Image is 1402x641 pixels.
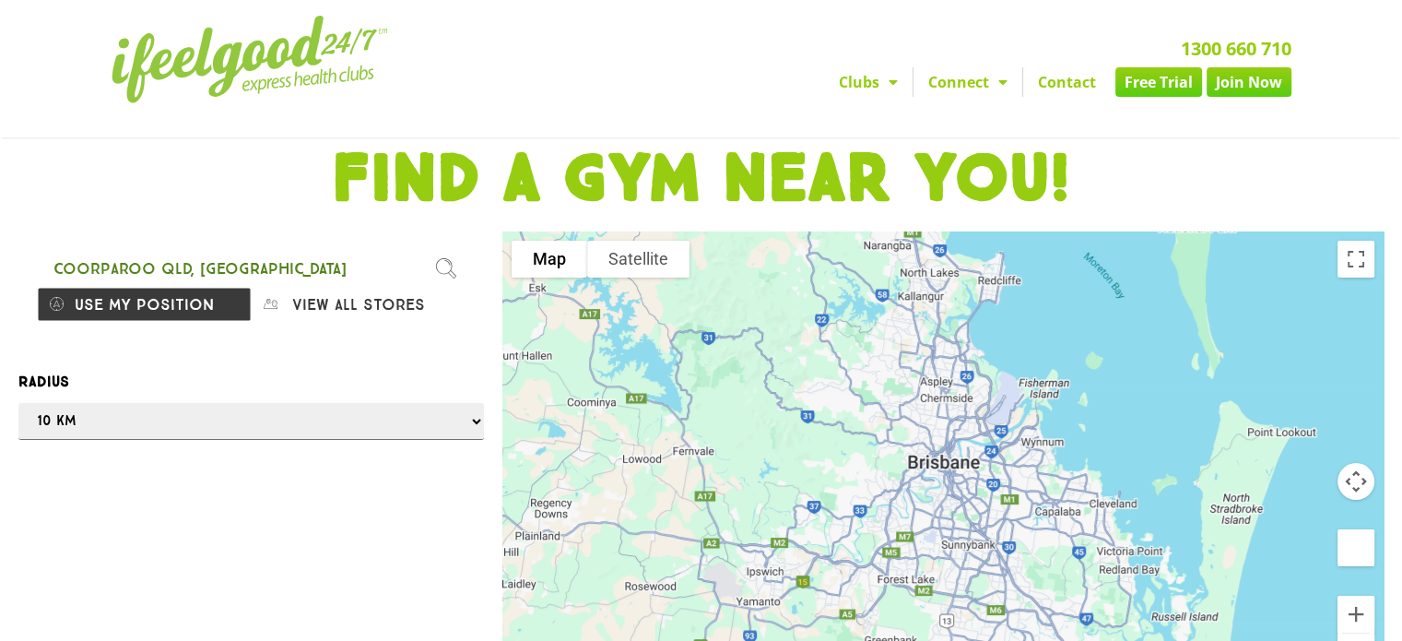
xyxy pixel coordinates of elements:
[9,147,1393,213] h1: FIND A GYM NEAR YOU!
[436,258,456,279] img: search.svg
[587,241,689,278] button: Show satellite imagery
[18,370,484,394] label: Radius
[1181,36,1291,61] a: 1300 660 710
[913,67,1022,97] a: Connect
[531,67,1291,97] nav: Menu
[1023,67,1111,97] a: Contact
[1207,67,1291,97] a: Join Now
[1115,67,1202,97] a: Free Trial
[37,287,252,322] button: Use my position
[824,67,913,97] a: Clubs
[1337,596,1374,633] button: Zoom in
[512,241,587,278] button: Show street map
[1337,241,1374,278] button: Toggle fullscreen view
[1337,529,1374,566] button: Drag Pegman onto the map to open Street View
[252,287,466,322] button: View all stores
[1337,463,1374,500] button: Map camera controls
